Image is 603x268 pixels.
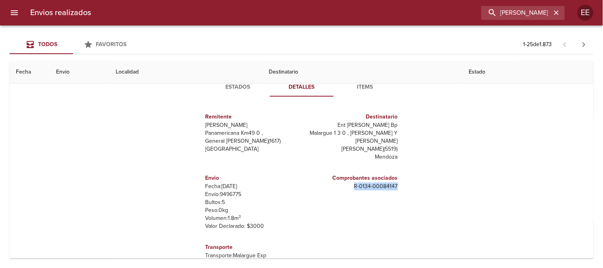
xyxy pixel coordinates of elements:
span: Todos [38,41,57,48]
p: Mendoza [305,153,398,161]
div: Tabs detalle de guia [206,78,397,97]
h6: Remitente [206,113,299,121]
div: Abrir información de usuario [578,5,593,21]
p: R - 0134 - 00084147 [305,183,398,190]
button: menu [5,3,24,22]
th: Envio [50,61,109,84]
div: Tabs Envios [10,35,137,54]
p: Fecha: [DATE] [206,183,299,190]
p: Bultos: 5 [206,198,299,206]
p: [GEOGRAPHIC_DATA] [206,145,299,153]
p: Volumen: 1.8 m [206,214,299,222]
p: 1 - 25 de 1.873 [524,41,552,49]
p: Panamericana Km49 0 , [206,129,299,137]
span: Items [338,82,392,92]
th: Fecha [10,61,50,84]
p: Peso: 0 kg [206,206,299,214]
p: Transporte: Malargue Exp [206,252,299,260]
th: Estado [463,61,593,84]
span: Pagina siguiente [574,35,593,54]
p: Ent [PERSON_NAME] Bp [305,121,398,129]
input: buscar [481,6,551,20]
span: Estados [211,82,265,92]
sup: 3 [239,214,241,219]
p: Envío: 9496775 [206,190,299,198]
p: Malargue 1 3 0 , [PERSON_NAME] Y [PERSON_NAME] [305,129,398,145]
p: General [PERSON_NAME] ( 1617 ) [206,137,299,145]
p: [PERSON_NAME] ( 5519 ) [305,145,398,153]
th: Destinatario [263,61,463,84]
span: Detalles [275,82,329,92]
h6: Envio [206,174,299,183]
h6: Comprobantes asociados [305,174,398,183]
p: [PERSON_NAME] [206,121,299,129]
span: Favoritos [96,41,127,48]
th: Localidad [109,61,262,84]
h6: Envios realizados [30,6,91,19]
h6: Transporte [206,243,299,252]
p: Valor Declarado: $ 3000 [206,222,299,230]
h6: Destinatario [305,113,398,121]
span: Pagina anterior [555,40,574,48]
div: EE [578,5,593,21]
